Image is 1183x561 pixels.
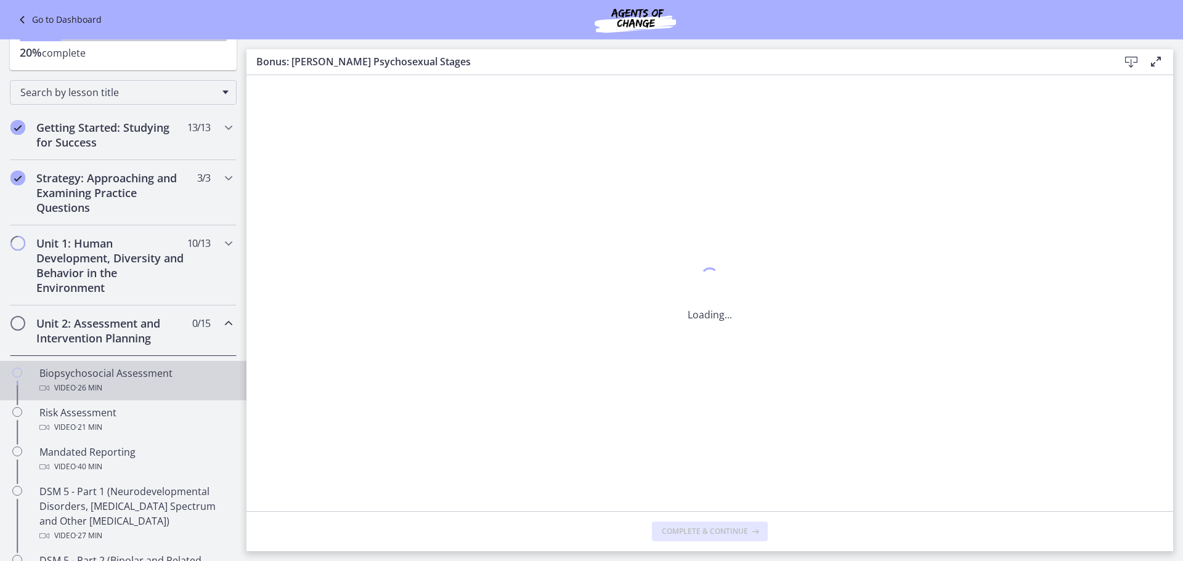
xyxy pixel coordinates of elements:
[688,264,732,293] div: 1
[15,12,102,27] a: Go to Dashboard
[36,236,187,295] h2: Unit 1: Human Development, Diversity and Behavior in the Environment
[76,459,102,474] span: · 40 min
[36,316,187,345] h2: Unit 2: Assessment and Intervention Planning
[39,381,232,395] div: Video
[187,120,210,135] span: 13 / 13
[20,45,227,60] p: complete
[36,120,187,150] h2: Getting Started: Studying for Success
[256,54,1099,69] h3: Bonus: [PERSON_NAME] Psychosexual Stages
[197,171,210,185] span: 3 / 3
[39,405,232,435] div: Risk Assessment
[652,522,768,541] button: Complete & continue
[39,459,232,474] div: Video
[39,445,232,474] div: Mandated Reporting
[187,236,210,251] span: 10 / 13
[10,120,25,135] i: Completed
[39,420,232,435] div: Video
[10,171,25,185] i: Completed
[20,86,216,99] span: Search by lesson title
[20,45,42,60] span: 20%
[10,80,237,105] div: Search by lesson title
[39,484,232,543] div: DSM 5 - Part 1 (Neurodevelopmental Disorders, [MEDICAL_DATA] Spectrum and Other [MEDICAL_DATA])
[76,381,102,395] span: · 26 min
[561,5,709,34] img: Agents of Change
[688,307,732,322] p: Loading...
[192,316,210,331] span: 0 / 15
[76,528,102,543] span: · 27 min
[39,528,232,543] div: Video
[39,366,232,395] div: Biopsychosocial Assessment
[662,527,748,536] span: Complete & continue
[76,420,102,435] span: · 21 min
[36,171,187,215] h2: Strategy: Approaching and Examining Practice Questions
